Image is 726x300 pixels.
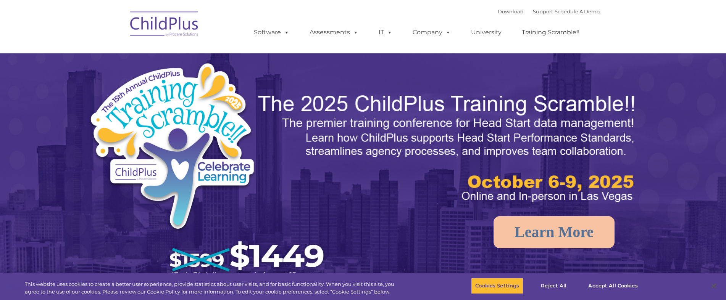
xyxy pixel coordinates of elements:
[533,8,553,14] a: Support
[705,278,722,294] button: Close
[405,25,458,40] a: Company
[471,278,523,294] button: Cookies Settings
[371,25,400,40] a: IT
[126,6,203,44] img: ChildPlus by Procare Solutions
[25,281,399,295] div: This website uses cookies to create a better user experience, provide statistics about user visit...
[106,82,139,87] span: Phone number
[302,25,366,40] a: Assessments
[106,50,129,56] span: Last name
[530,278,578,294] button: Reject All
[584,278,642,294] button: Accept All Cookies
[498,8,600,14] font: |
[246,25,297,40] a: Software
[494,216,615,248] a: Learn More
[463,25,509,40] a: University
[555,8,600,14] a: Schedule A Demo
[514,25,587,40] a: Training Scramble!!
[498,8,524,14] a: Download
